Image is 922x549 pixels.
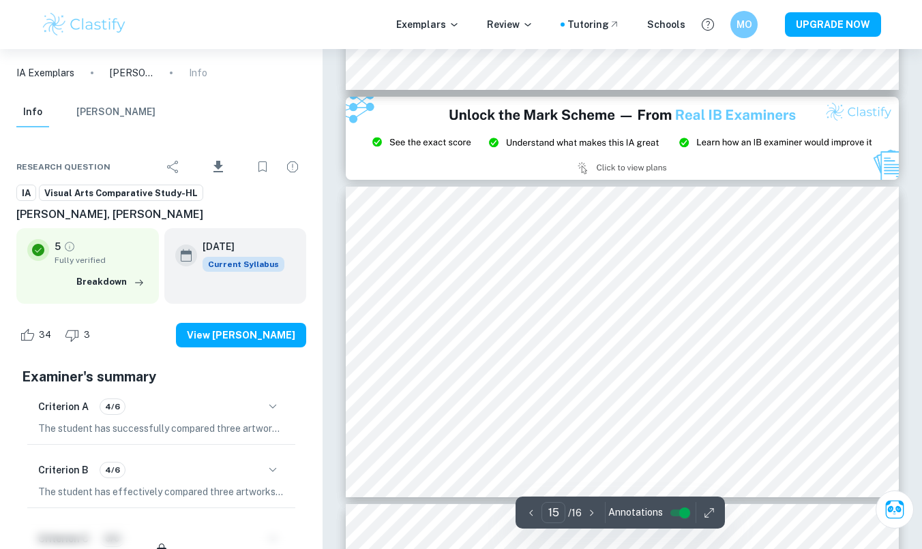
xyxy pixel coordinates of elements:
h6: MO [737,17,752,32]
button: UPGRADE NOW [785,12,881,37]
h6: Criterion B [38,462,89,477]
button: Info [16,97,49,127]
h6: [DATE] [203,239,273,254]
a: Schools [647,17,685,32]
div: Share [160,153,187,181]
button: View [PERSON_NAME] [176,323,306,347]
p: The student has successfully compared three artworks by different artists, fulfilling the require... [38,421,284,436]
span: Research question [16,161,110,173]
a: IA [16,185,36,202]
span: 4/6 [100,401,125,413]
span: Annotations [608,505,663,520]
p: Review [487,17,533,32]
a: IA Exemplars [16,65,74,80]
button: MO [730,11,758,38]
div: Like [16,324,59,346]
p: Exemplars [396,17,460,32]
span: 4/6 [100,464,125,476]
span: Fully verified [55,254,148,266]
span: 34 [31,328,59,342]
span: IA [17,187,35,200]
p: [PERSON_NAME], [PERSON_NAME] [110,65,153,80]
button: Ask Clai [876,490,914,529]
span: Current Syllabus [203,257,284,272]
span: Visual Arts Comparative Study-HL [40,187,203,200]
div: Report issue [279,153,306,181]
a: Grade fully verified [63,240,76,253]
h5: Examiner's summary [22,366,301,387]
p: / 16 [568,505,582,520]
h6: Criterion A [38,399,89,414]
div: Download [190,149,246,185]
img: Clastify logo [41,11,128,38]
div: Dislike [61,324,98,346]
div: Bookmark [249,153,276,181]
button: [PERSON_NAME] [76,97,155,127]
button: Help and Feedback [696,13,719,36]
img: Ad [346,97,899,180]
button: Breakdown [73,272,148,292]
p: Info [189,65,207,80]
a: Tutoring [567,17,620,32]
div: This exemplar is based on the current syllabus. Feel free to refer to it for inspiration/ideas wh... [203,257,284,272]
p: 5 [55,239,61,254]
h6: [PERSON_NAME], [PERSON_NAME] [16,206,306,223]
span: 3 [76,328,98,342]
a: Visual Arts Comparative Study-HL [39,185,203,202]
p: The student has effectively compared three artworks by three different artists, fulfilling the re... [38,484,284,499]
